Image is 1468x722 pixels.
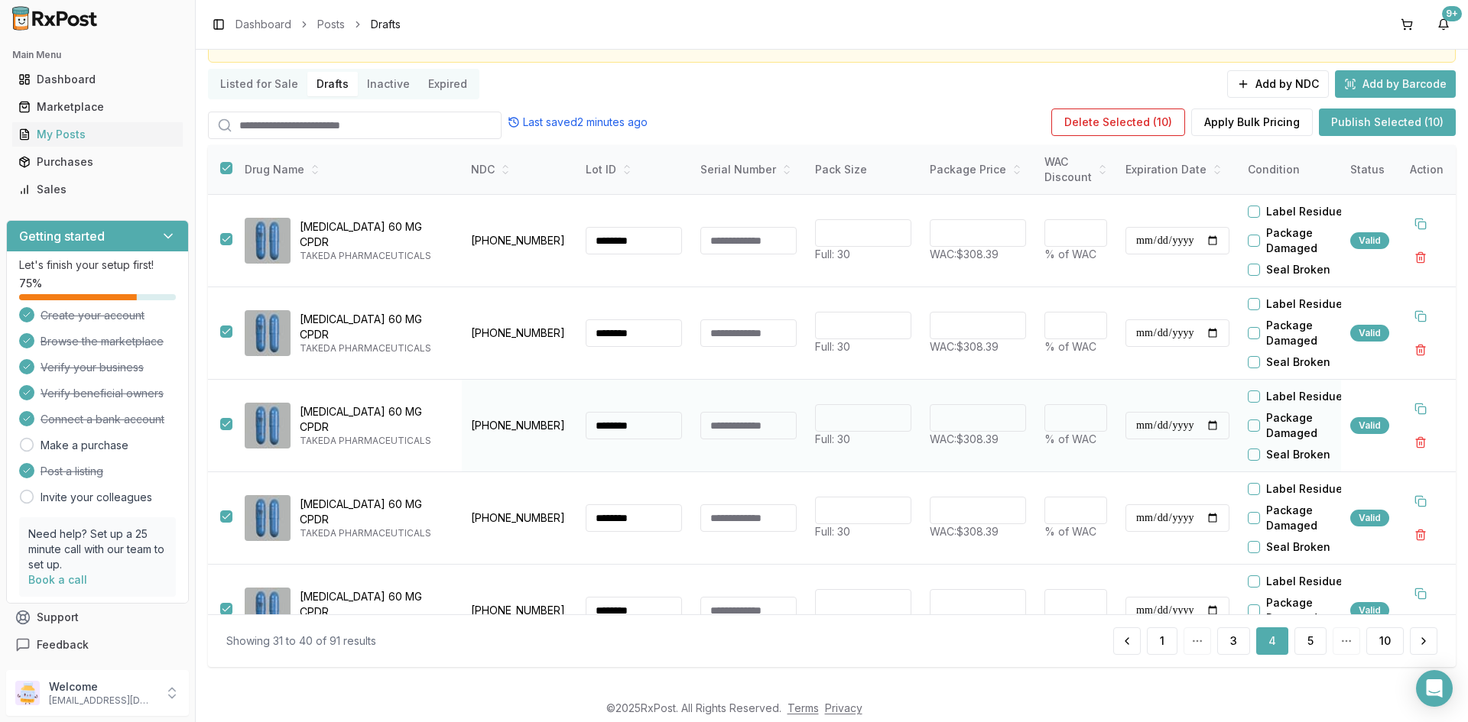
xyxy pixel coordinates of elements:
[18,99,177,115] div: Marketplace
[41,438,128,453] a: Make a purchase
[371,17,401,32] span: Drafts
[1407,336,1434,364] button: Delete
[235,17,401,32] nav: breadcrumb
[1319,108,1456,136] button: Publish Selected (10)
[700,162,797,177] div: Serial Number
[37,637,89,652] span: Feedback
[41,464,103,479] span: Post a listing
[1044,154,1107,185] div: WAC Discount
[815,432,850,445] span: Full: 30
[226,633,376,649] div: Showing 31 to 40 of 91 results
[806,145,921,195] th: Pack Size
[18,72,177,87] div: Dashboard
[19,276,42,291] span: 75 %
[1407,210,1434,238] button: Duplicate
[41,308,145,323] span: Create your account
[1350,417,1389,434] div: Valid
[1044,432,1096,445] span: % of WAC
[471,603,567,618] p: [PHONE_NUMBER]
[245,310,291,356] img: Dexilant 60 MG CPDR
[1044,525,1096,538] span: % of WAC
[6,95,189,119] button: Marketplace
[15,681,40,705] img: User avatar
[6,67,189,92] button: Dashboard
[586,162,682,177] div: Lot ID
[1398,145,1456,195] th: Action
[41,334,164,349] span: Browse the marketplace
[12,176,183,203] a: Sales
[28,573,87,586] a: Book a call
[1051,108,1185,136] button: Delete Selected (10)
[245,495,291,541] img: Dexilant 60 MG CPDR
[1266,296,1343,312] label: Label Residue
[1266,539,1330,555] label: Seal Broken
[41,386,164,401] span: Verify beneficial owners
[245,162,450,177] div: Drug Name
[300,527,450,539] p: TAKEDA PHARMACEUTICALS
[6,150,189,174] button: Purchases
[300,250,450,262] p: TAKEDA PHARMACEUTICALS
[1266,225,1353,256] label: Package Damaged
[300,404,450,435] p: [MEDICAL_DATA] 60 MG CPDR
[1407,487,1434,515] button: Duplicate
[18,127,177,142] div: My Posts
[1147,627,1177,655] a: 1
[1227,70,1329,98] button: Add by NDC
[6,122,189,147] button: My Posts
[471,510,567,526] p: [PHONE_NUMBER]
[1217,627,1250,655] button: 3
[930,525,999,538] span: WAC: $308.39
[49,679,155,694] p: Welcome
[1266,410,1353,441] label: Package Damaged
[1191,108,1313,136] button: Apply Bulk Pricing
[245,218,291,264] img: Dexilant 60 MG CPDR
[1266,574,1343,589] label: Label Residue
[1366,627,1404,655] button: 10
[6,604,189,631] button: Support
[1266,595,1353,626] label: Package Damaged
[317,17,345,32] a: Posts
[19,257,176,273] p: Let's finish your setup first!
[41,360,144,375] span: Verify your business
[41,490,152,505] a: Invite your colleagues
[1442,6,1462,21] div: 9+
[1266,481,1343,497] label: Label Residue
[1125,162,1229,177] div: Expiration Date
[49,694,155,707] p: [EMAIL_ADDRESS][DOMAIN_NAME]
[471,418,567,433] p: [PHONE_NUMBER]
[1350,510,1389,526] div: Valid
[1266,204,1343,219] label: Label Residue
[235,17,291,32] a: Dashboard
[300,589,450,620] p: [MEDICAL_DATA] 60 MG CPDR
[1294,627,1327,655] button: 5
[1044,248,1096,261] span: % of WAC
[1407,244,1434,271] button: Delete
[1350,232,1389,249] div: Valid
[211,72,307,96] button: Listed for Sale
[41,412,164,427] span: Connect a bank account
[6,631,189,659] button: Feedback
[419,72,476,96] button: Expired
[788,701,819,714] a: Terms
[12,93,183,121] a: Marketplace
[245,588,291,633] img: Dexilant 60 MG CPDR
[1416,670,1453,707] div: Open Intercom Messenger
[1407,614,1434,641] button: Delete
[471,233,567,248] p: [PHONE_NUMBER]
[815,340,850,353] span: Full: 30
[300,219,450,250] p: [MEDICAL_DATA] 60 MG CPDR
[1407,580,1434,607] button: Duplicate
[28,526,167,572] p: Need help? Set up a 25 minute call with our team to set up.
[6,6,104,31] img: RxPost Logo
[1335,70,1456,98] button: Add by Barcode
[18,182,177,197] div: Sales
[12,121,183,148] a: My Posts
[825,701,862,714] a: Privacy
[815,248,850,261] span: Full: 30
[1350,602,1389,619] div: Valid
[1407,303,1434,330] button: Duplicate
[1266,447,1330,462] label: Seal Broken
